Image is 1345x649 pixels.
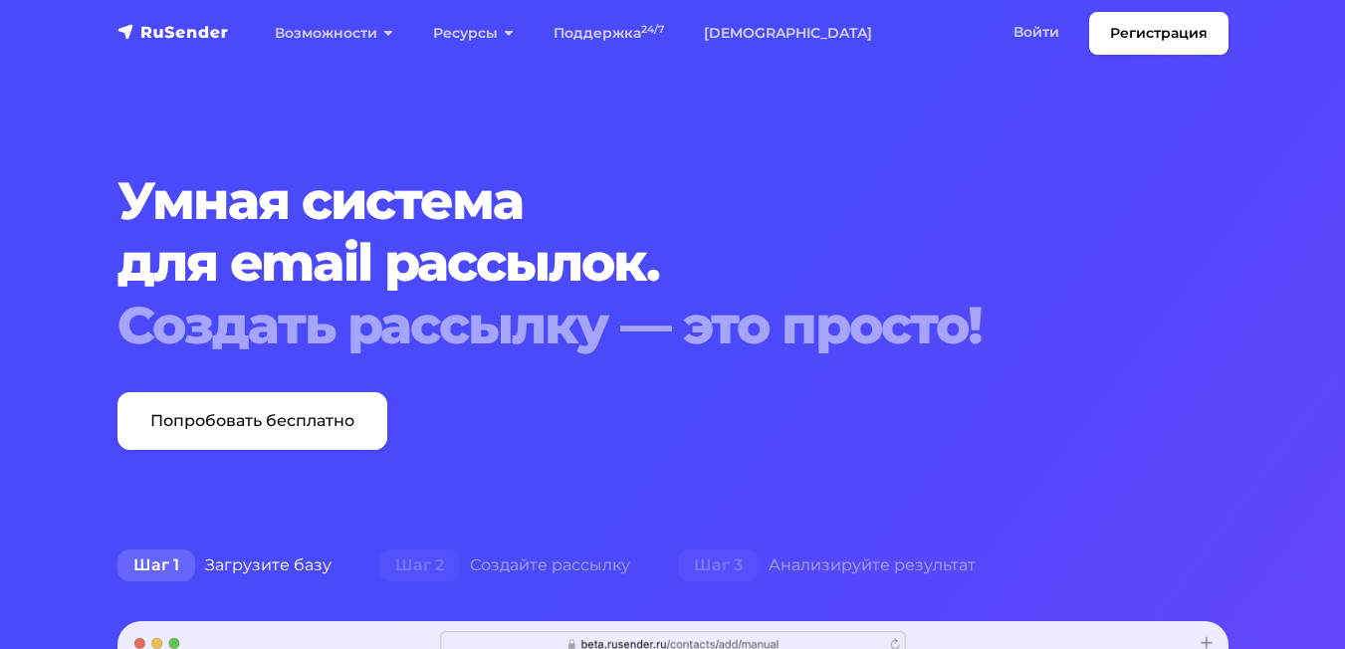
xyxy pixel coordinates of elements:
a: Войти [994,12,1079,53]
a: Ресурсы [413,13,534,54]
div: Создайте рассылку [355,545,654,585]
a: [DEMOGRAPHIC_DATA] [684,13,892,54]
span: Шаг 2 [379,549,460,581]
a: Попробовать бесплатно [117,392,387,450]
img: RuSender [117,22,229,42]
sup: 24/7 [641,23,664,36]
a: Поддержка24/7 [534,13,684,54]
div: Создать рассылку — это просто! [117,295,1229,356]
span: Шаг 3 [678,549,759,581]
div: Анализируйте результат [654,545,1000,585]
a: Регистрация [1089,12,1229,55]
span: Шаг 1 [117,549,195,581]
a: Возможности [255,13,413,54]
h1: Умная система для email рассылок. [117,170,1229,356]
div: Загрузите базу [94,545,355,585]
